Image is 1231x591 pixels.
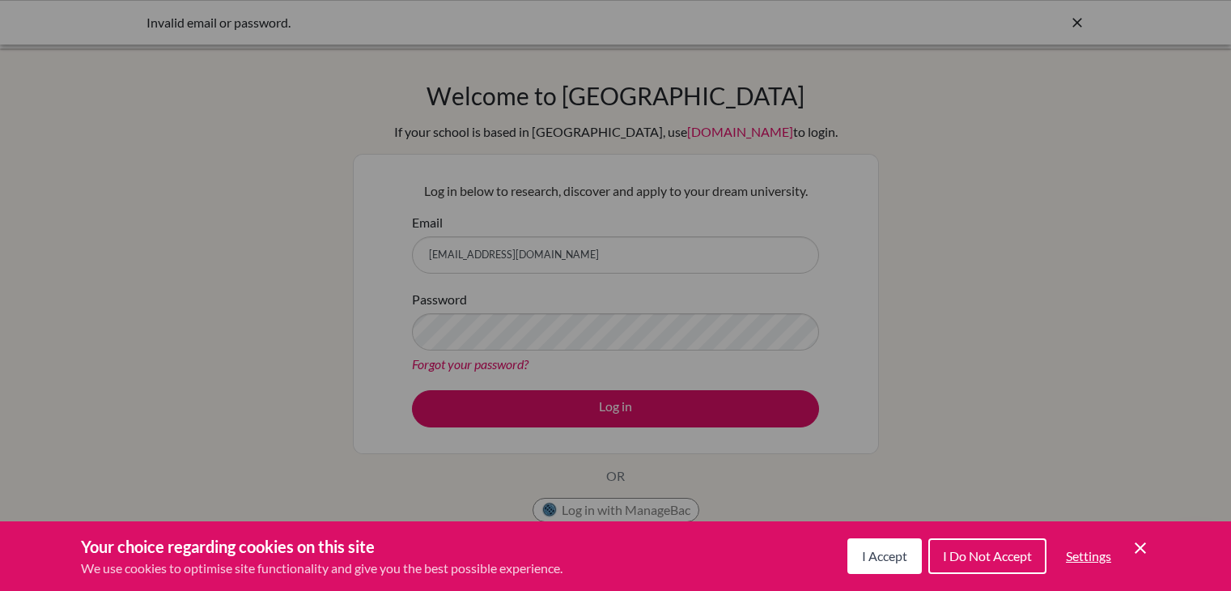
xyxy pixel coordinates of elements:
[81,534,562,559] h3: Your choice regarding cookies on this site
[1066,548,1111,563] span: Settings
[1131,538,1150,558] button: Save and close
[943,548,1032,563] span: I Do Not Accept
[81,559,562,578] p: We use cookies to optimise site functionality and give you the best possible experience.
[1053,540,1124,572] button: Settings
[847,538,922,574] button: I Accept
[928,538,1046,574] button: I Do Not Accept
[862,548,907,563] span: I Accept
